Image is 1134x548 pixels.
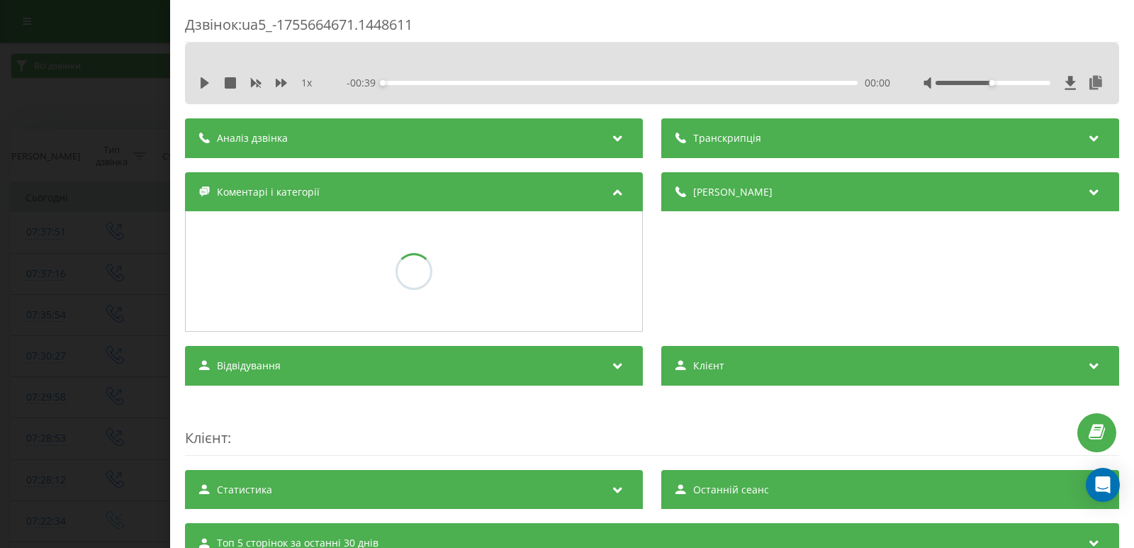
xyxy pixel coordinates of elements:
[185,15,1119,43] div: Дзвінок : ua5_-1755664671.1448611
[693,131,761,145] span: Транскрипція
[989,80,994,86] div: Accessibility label
[217,359,281,373] span: Відвідування
[865,76,890,90] span: 00:00
[185,400,1119,456] div: :
[301,76,312,90] span: 1 x
[693,359,724,373] span: Клієнт
[1086,468,1120,502] div: Open Intercom Messenger
[217,185,320,199] span: Коментарі і категорії
[217,483,272,497] span: Статистика
[693,483,769,497] span: Останній сеанс
[185,428,228,447] span: Клієнт
[693,185,773,199] span: [PERSON_NAME]
[380,80,386,86] div: Accessibility label
[347,76,383,90] span: - 00:39
[217,131,288,145] span: Аналіз дзвінка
